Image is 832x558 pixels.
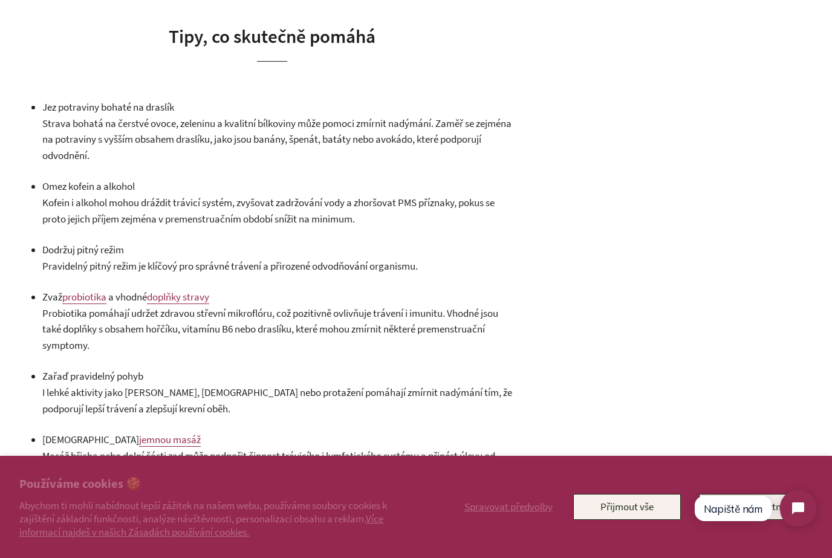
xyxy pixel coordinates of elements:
button: Spravovat předvolby [462,494,555,519]
span: a vhodné [108,290,147,303]
a: probiotika [62,290,106,304]
span: Kofein i alkohol mohou dráždit trávicí systém, zvyšovat zadržování vody a zhoršovat PMS příznaky,... [42,196,495,225]
iframe: Tidio Chat [683,480,827,537]
span: Zařaď pravidelný pohyb [42,369,143,383]
span: Probiotika pomáhají udržet zdravou střevní mikroflóru, což pozitivně ovlivňuje trávení i imunitu.... [42,307,498,352]
button: Přijmout vše [573,494,681,519]
span: Omez kofein a alkohol [42,180,135,193]
a: Více informací najdeš v našich Zásadách používání cookies. [19,512,383,539]
span: Masáž břicha nebo dolní části zad může podpořit činnost trávicího i lymfatického systému a přinés... [42,449,495,479]
span: Zvaž [42,290,62,303]
span: Spravovat předvolby [464,500,553,513]
span: jemnou masáž [139,433,201,446]
a: jemnou masáž [139,433,201,447]
span: [DEMOGRAPHIC_DATA] [42,433,139,446]
h2: Používáme cookies 🍪 [19,475,422,493]
span: Strava bohatá na čerstvé ovoce, zeleninu a kvalitní bílkoviny může pomoci zmírnit nadýmání. Zaměř... [42,117,512,162]
p: Abychom ti mohli nabídnout lepší zážitek na našem webu, používáme soubory cookies k zajištění zák... [19,499,422,539]
span: Pravidelný pitný režim je klíčový pro správné trávení a přirozené odvodňování organismu. [42,259,418,273]
span: Jez potraviny bohaté na draslík [42,100,174,114]
a: doplňky stravy [147,290,209,304]
span: Dodržuj pitný režim [42,243,124,256]
span: Tipy, co skutečně pomáhá [169,24,375,48]
span: I lehké aktivity jako [PERSON_NAME], [DEMOGRAPHIC_DATA] nebo protažení pomáhají zmírnit nadýmání ... [42,386,512,415]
